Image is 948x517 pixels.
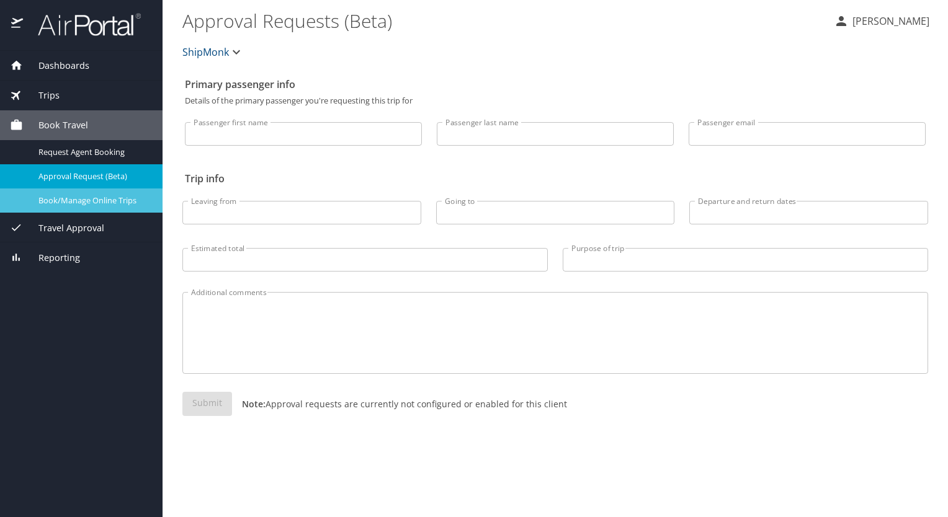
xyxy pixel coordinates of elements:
[23,89,60,102] span: Trips
[182,1,824,40] h1: Approval Requests (Beta)
[232,397,567,410] p: Approval requests are currently not configured or enabled for this client
[177,40,249,64] button: ShipMonk
[182,43,229,61] span: ShipMonk
[23,221,104,235] span: Travel Approval
[185,74,926,94] h2: Primary passenger info
[38,170,148,182] span: Approval Request (Beta)
[185,97,926,105] p: Details of the primary passenger you're requesting this trip for
[11,12,24,37] img: icon-airportal.png
[242,398,266,410] strong: Note:
[23,118,88,132] span: Book Travel
[24,12,141,37] img: airportal-logo.png
[185,169,926,188] h2: Trip info
[38,146,148,158] span: Request Agent Booking
[23,251,80,265] span: Reporting
[38,195,148,206] span: Book/Manage Online Trips
[829,10,934,32] button: [PERSON_NAME]
[23,59,89,73] span: Dashboards
[849,14,929,29] p: [PERSON_NAME]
